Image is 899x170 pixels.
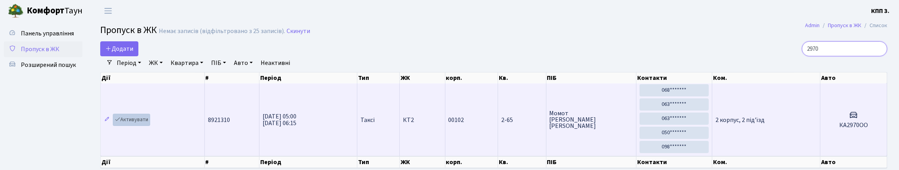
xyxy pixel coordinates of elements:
[357,72,399,83] th: Тип
[27,4,83,18] span: Таун
[861,21,887,30] li: Список
[100,41,138,56] a: Додати
[4,41,83,57] a: Пропуск в ЖК
[793,17,899,34] nav: breadcrumb
[205,156,259,168] th: #
[828,21,861,30] a: Пропуск в ЖК
[550,110,633,129] span: Момот [PERSON_NAME] [PERSON_NAME]
[105,44,133,53] span: Додати
[208,56,229,70] a: ПІБ
[449,116,464,124] span: 00102
[113,114,150,126] a: Активувати
[820,156,887,168] th: Авто
[8,3,24,19] img: logo.png
[805,21,820,30] a: Admin
[636,156,712,168] th: Контакти
[546,72,636,83] th: ПІБ
[715,116,765,124] span: 2 корпус, 2 під'їзд
[824,122,884,129] h5: КА2970ОО
[546,156,636,168] th: ПІБ
[498,156,546,168] th: Кв.
[445,72,498,83] th: корп.
[167,56,206,70] a: Квартира
[257,56,293,70] a: Неактивні
[4,57,83,73] a: Розширений пошук
[259,72,358,83] th: Період
[4,26,83,41] a: Панель управління
[146,56,166,70] a: ЖК
[712,72,820,83] th: Ком.
[820,72,887,83] th: Авто
[287,28,310,35] a: Скинути
[360,117,375,123] span: Таксі
[498,72,546,83] th: Кв.
[21,61,76,69] span: Розширений пошук
[114,56,144,70] a: Період
[400,156,445,168] th: ЖК
[400,72,445,83] th: ЖК
[100,23,157,37] span: Пропуск в ЖК
[501,117,542,123] span: 2-65
[27,4,64,17] b: Комфорт
[101,156,205,168] th: Дії
[205,72,259,83] th: #
[357,156,399,168] th: Тип
[21,45,59,54] span: Пропуск в ЖК
[231,56,256,70] a: Авто
[98,4,118,17] button: Переключити навігацію
[208,116,230,124] span: 8921310
[101,72,205,83] th: Дії
[403,117,442,123] span: КТ2
[871,7,890,15] b: КПП 3.
[159,28,285,35] div: Немає записів (відфільтровано з 25 записів).
[636,72,712,83] th: Контакти
[259,156,358,168] th: Період
[802,41,887,56] input: Пошук...
[871,6,890,16] a: КПП 3.
[263,112,296,128] span: [DATE] 05:00 [DATE] 06:15
[712,156,820,168] th: Ком.
[445,156,498,168] th: корп.
[21,29,74,38] span: Панель управління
